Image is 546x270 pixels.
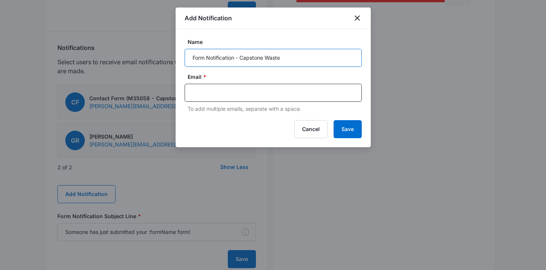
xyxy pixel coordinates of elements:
[185,14,232,23] h1: Add Notification
[188,38,365,46] label: Name
[78,224,97,231] span: Submit
[148,218,244,240] iframe: reCAPTCHA
[188,105,362,113] p: To add multiple emails, separate with a space.
[353,14,362,23] button: close
[334,120,362,138] button: Save
[188,73,365,81] label: Email
[294,120,328,138] button: Cancel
